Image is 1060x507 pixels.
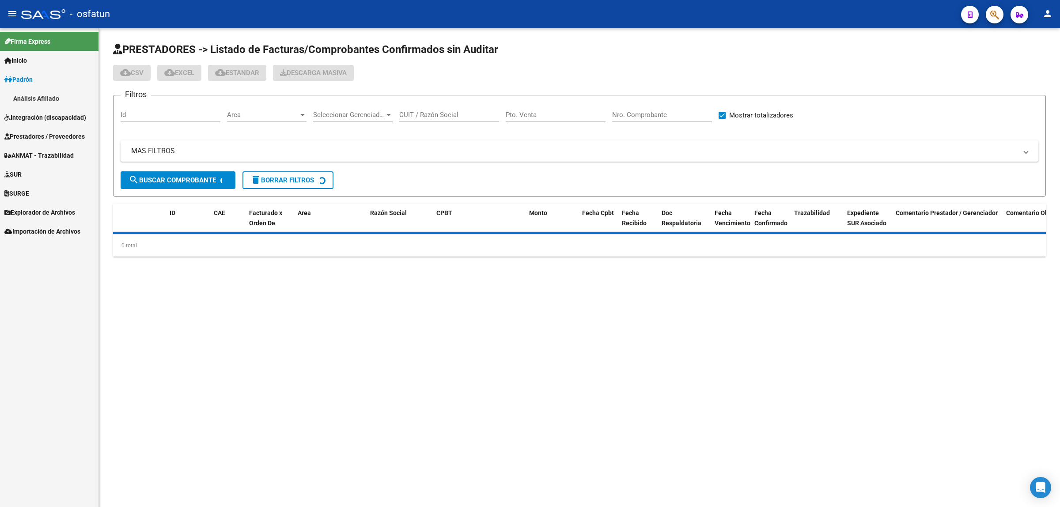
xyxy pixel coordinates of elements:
[249,209,282,227] span: Facturado x Orden De
[729,110,793,121] span: Mostrar totalizadores
[4,151,74,160] span: ANMAT - Trazabilidad
[618,204,658,242] datatable-header-cell: Fecha Recibido
[164,67,175,78] mat-icon: cloud_download
[4,189,29,198] span: SURGE
[246,204,294,242] datatable-header-cell: Facturado x Orden De
[754,209,787,227] span: Fecha Confirmado
[313,111,385,119] span: Seleccionar Gerenciador
[715,209,750,227] span: Fecha Vencimiento
[113,65,151,81] button: CSV
[4,37,50,46] span: Firma Express
[433,204,526,242] datatable-header-cell: CPBT
[367,204,433,242] datatable-header-cell: Razón Social
[121,140,1038,162] mat-expansion-panel-header: MAS FILTROS
[844,204,892,242] datatable-header-cell: Expediente SUR Asociado
[1030,477,1051,498] div: Open Intercom Messenger
[170,209,175,216] span: ID
[157,65,201,81] button: EXCEL
[166,204,210,242] datatable-header-cell: ID
[113,235,1046,257] div: 0 total
[579,204,618,242] datatable-header-cell: Fecha Cpbt
[662,209,701,227] span: Doc Respaldatoria
[4,170,22,179] span: SUR
[658,204,711,242] datatable-header-cell: Doc Respaldatoria
[711,204,751,242] datatable-header-cell: Fecha Vencimiento
[273,65,354,81] button: Descarga Masiva
[370,209,407,216] span: Razón Social
[215,67,226,78] mat-icon: cloud_download
[120,69,144,77] span: CSV
[250,176,314,184] span: Borrar Filtros
[7,8,18,19] mat-icon: menu
[4,75,33,84] span: Padrón
[4,227,80,236] span: Importación de Archivos
[294,204,354,242] datatable-header-cell: Area
[131,146,1017,156] mat-panel-title: MAS FILTROS
[210,204,246,242] datatable-header-cell: CAE
[4,56,27,65] span: Inicio
[4,208,75,217] span: Explorador de Archivos
[847,209,886,227] span: Expediente SUR Asociado
[70,4,110,24] span: - osfatun
[1042,8,1053,19] mat-icon: person
[892,204,1003,242] datatable-header-cell: Comentario Prestador / Gerenciador
[120,67,131,78] mat-icon: cloud_download
[4,132,85,141] span: Prestadores / Proveedores
[280,69,347,77] span: Descarga Masiva
[242,171,333,189] button: Borrar Filtros
[436,209,452,216] span: CPBT
[791,204,844,242] datatable-header-cell: Trazabilidad
[526,204,579,242] datatable-header-cell: Monto
[121,171,235,189] button: Buscar Comprobante
[214,209,225,216] span: CAE
[4,113,86,122] span: Integración (discapacidad)
[529,209,547,216] span: Monto
[794,209,830,216] span: Trazabilidad
[215,69,259,77] span: Estandar
[208,65,266,81] button: Estandar
[113,43,498,56] span: PRESTADORES -> Listado de Facturas/Comprobantes Confirmados sin Auditar
[751,204,791,242] datatable-header-cell: Fecha Confirmado
[164,69,194,77] span: EXCEL
[273,65,354,81] app-download-masive: Descarga masiva de comprobantes (adjuntos)
[250,174,261,185] mat-icon: delete
[582,209,614,216] span: Fecha Cpbt
[622,209,647,227] span: Fecha Recibido
[298,209,311,216] span: Area
[121,88,151,101] h3: Filtros
[129,176,216,184] span: Buscar Comprobante
[896,209,998,216] span: Comentario Prestador / Gerenciador
[227,111,299,119] span: Area
[129,174,139,185] mat-icon: search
